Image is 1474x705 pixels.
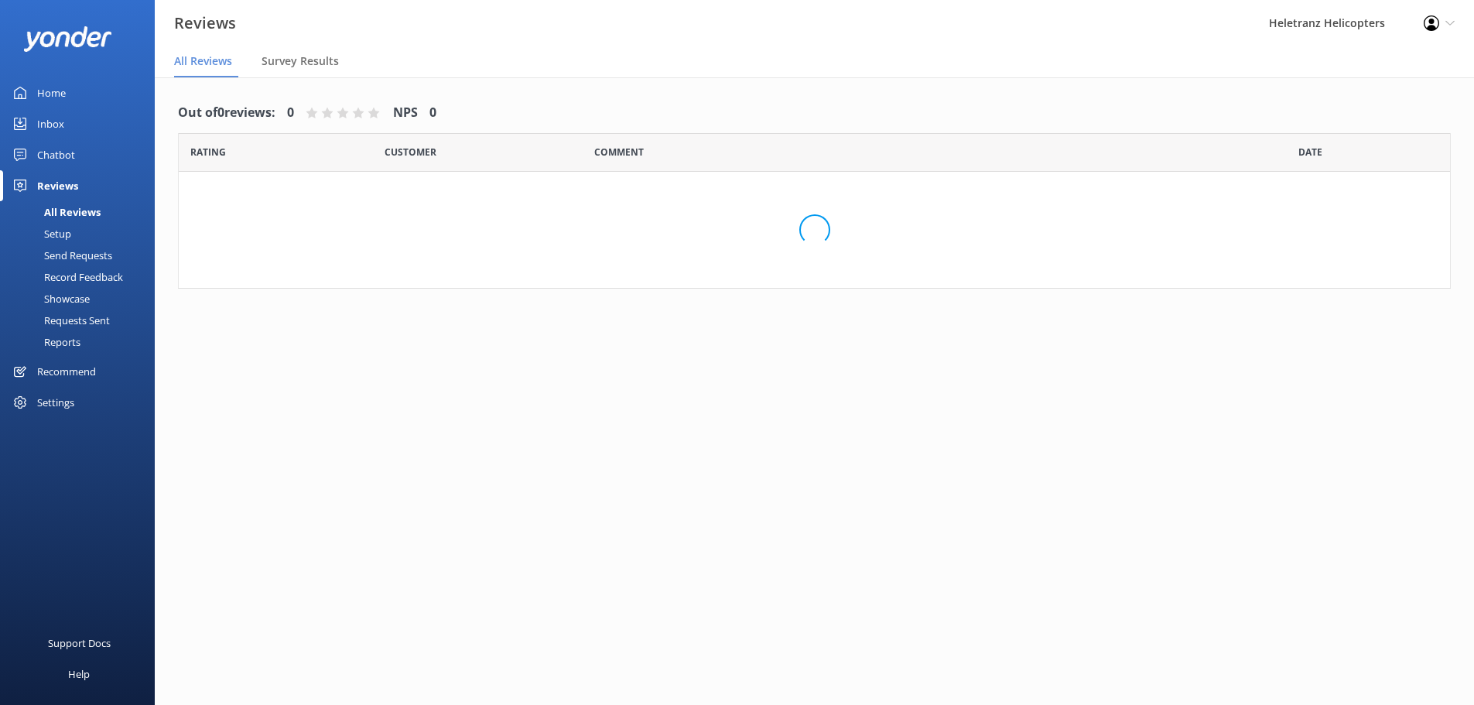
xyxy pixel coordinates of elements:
div: Requests Sent [9,310,110,331]
div: Inbox [37,108,64,139]
div: All Reviews [9,201,101,223]
div: Support Docs [48,628,111,659]
a: All Reviews [9,201,155,223]
span: Date [385,145,436,159]
div: Record Feedback [9,266,123,288]
a: Reports [9,331,155,353]
h4: 0 [429,103,436,123]
h4: Out of 0 reviews: [178,103,275,123]
span: Date [1298,145,1322,159]
h4: 0 [287,103,294,123]
div: Reports [9,331,80,353]
span: Date [190,145,226,159]
div: Showcase [9,288,90,310]
div: Home [37,77,66,108]
h4: NPS [393,103,418,123]
div: Setup [9,223,71,245]
img: yonder-white-logo.png [23,26,112,52]
a: Requests Sent [9,310,155,331]
span: All Reviews [174,53,232,69]
a: Showcase [9,288,155,310]
span: Question [594,145,644,159]
h3: Reviews [174,11,236,36]
div: Settings [37,387,74,418]
a: Setup [9,223,155,245]
a: Send Requests [9,245,155,266]
div: Help [68,659,90,690]
span: Survey Results [262,53,339,69]
div: Chatbot [37,139,75,170]
div: Recommend [37,356,96,387]
a: Record Feedback [9,266,155,288]
div: Reviews [37,170,78,201]
div: Send Requests [9,245,112,266]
